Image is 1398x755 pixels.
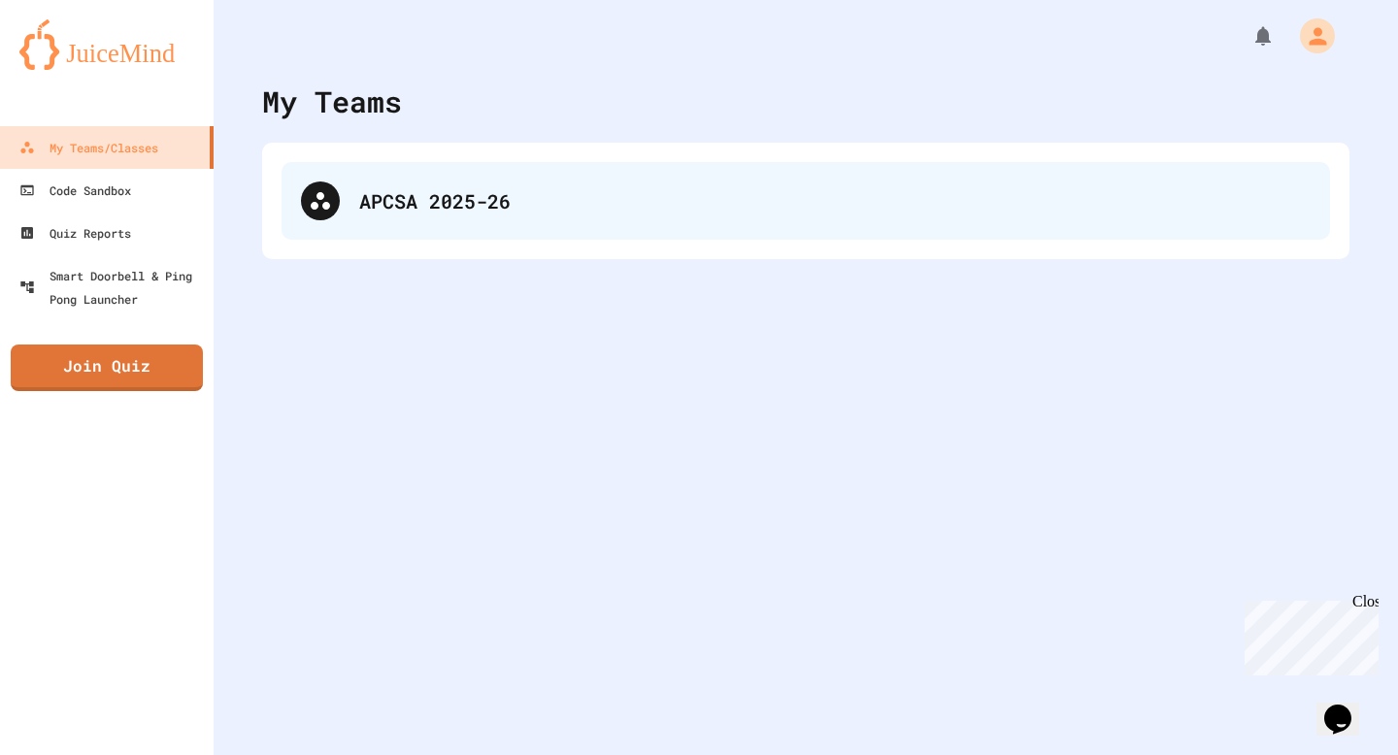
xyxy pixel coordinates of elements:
div: Quiz Reports [19,221,131,245]
div: My Account [1280,14,1340,58]
div: My Notifications [1215,19,1280,52]
div: APCSA 2025-26 [282,162,1330,240]
div: My Teams [262,80,402,123]
div: Chat with us now!Close [8,8,134,123]
img: logo-orange.svg [19,19,194,70]
iframe: chat widget [1316,677,1379,736]
iframe: chat widget [1237,593,1379,675]
div: Code Sandbox [19,179,131,202]
div: My Teams/Classes [19,136,158,159]
a: Join Quiz [11,345,203,391]
div: Smart Doorbell & Ping Pong Launcher [19,264,206,311]
div: APCSA 2025-26 [359,186,1311,215]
